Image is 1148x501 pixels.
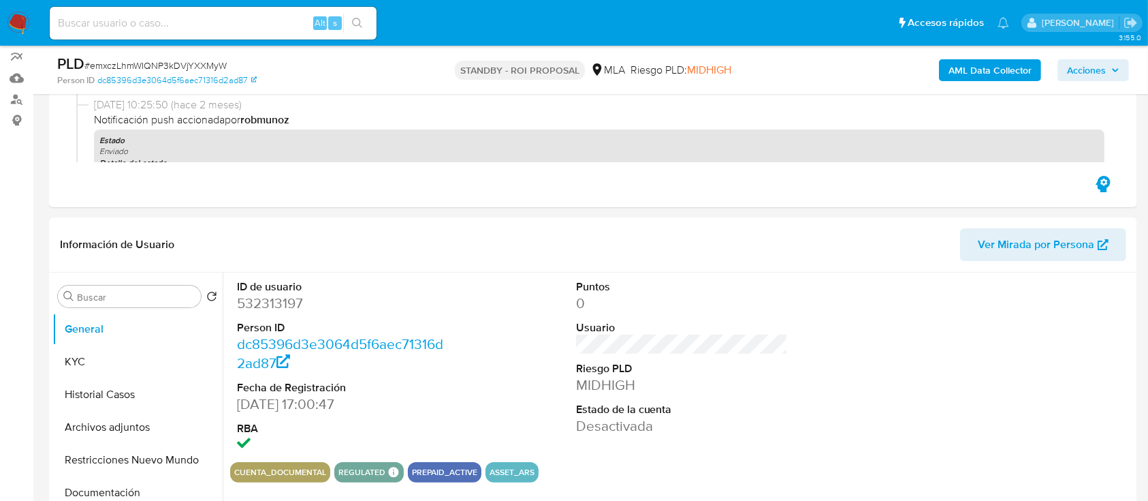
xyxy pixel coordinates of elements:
[455,61,585,80] p: STANDBY - ROI PROPOSAL
[84,59,227,72] span: # emxczLhmWIQNP3kDVjYXXMyW
[908,16,984,30] span: Accesos rápidos
[315,16,325,29] span: Alt
[237,279,449,294] dt: ID de usuario
[52,411,223,444] button: Archivos adjuntos
[97,74,257,87] a: dc85396d3e3064d5f6aec71316d2ad87
[99,145,128,157] i: Enviado
[1057,59,1129,81] button: Acciones
[1123,16,1138,30] a: Salir
[948,59,1032,81] b: AML Data Collector
[1119,32,1141,43] span: 3.155.0
[52,444,223,476] button: Restricciones Nuevo Mundo
[576,402,788,417] dt: Estado de la cuenta
[338,470,385,475] button: regulated
[343,14,371,33] button: search-icon
[57,52,84,74] b: PLD
[57,74,95,87] b: Person ID
[1042,16,1119,29] p: ezequiel.castrillon@mercadolibre.com
[237,421,449,436] dt: RBA
[998,17,1009,29] a: Notificaciones
[99,134,125,147] b: Estado
[52,378,223,411] button: Historial Casos
[333,16,337,29] span: s
[237,334,443,373] a: dc85396d3e3064d5f6aec71316d2ad87
[206,291,217,306] button: Volver al orden por defecto
[234,470,326,475] button: cuenta_documental
[63,291,74,302] button: Buscar
[237,320,449,335] dt: Person ID
[52,313,223,346] button: General
[50,14,377,32] input: Buscar usuario o caso...
[939,59,1041,81] button: AML Data Collector
[237,294,449,313] dd: 532313197
[240,112,289,127] b: robmunoz
[77,291,195,303] input: Buscar
[1067,59,1106,81] span: Acciones
[576,294,788,313] dd: 0
[490,470,535,475] button: asset_ars
[590,63,625,78] div: MLA
[576,416,788,436] dd: Desactivada
[94,112,1104,127] span: Notificación push accionada por
[94,97,1104,112] span: [DATE] 10:25:50 (hace 2 meses)
[960,228,1126,261] button: Ver Mirada por Persona
[576,279,788,294] dt: Puntos
[631,63,731,78] span: Riesgo PLD:
[978,228,1094,261] span: Ver Mirada por Persona
[576,320,788,335] dt: Usuario
[412,470,477,475] button: prepaid_active
[687,62,731,78] span: MIDHIGH
[576,361,788,376] dt: Riesgo PLD
[237,395,449,414] dd: [DATE] 17:00:47
[60,238,174,252] h1: Información de Usuario
[237,380,449,395] dt: Fecha de Registración
[52,346,223,378] button: KYC
[576,376,788,395] dd: MIDHIGH
[99,157,167,169] b: Detalle del estado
